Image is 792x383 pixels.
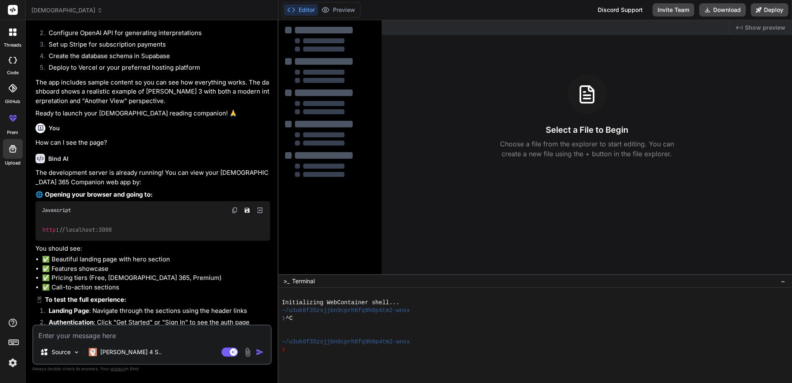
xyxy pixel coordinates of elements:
img: settings [6,356,20,370]
p: Always double-check its answers. Your in Bind [32,365,272,373]
li: : Click "Get Started" or "Sign In" to see the auth page [42,318,270,329]
img: attachment [243,348,252,357]
span: privacy [111,366,125,371]
label: threads [4,42,21,49]
button: − [779,275,787,288]
li: ✅ Call-to-action sections [42,283,270,292]
strong: Landing Page [49,307,89,315]
span: //localhost:3000 [59,226,112,234]
strong: 📱 To test the full experience: [35,296,126,303]
span: − [781,277,785,285]
label: Upload [5,160,21,167]
h6: Bind AI [48,155,68,163]
span: ❯ [282,346,286,354]
label: code [7,69,19,76]
p: How can I see the page? [35,138,270,148]
li: Configure OpenAI API for generating interpretations [42,28,270,40]
li: Create the database schema in Supabase [42,52,270,63]
li: : Navigate through the sections using the header links [42,306,270,318]
li: Deploy to Vercel or your preferred hosting platform [42,63,270,75]
div: Discord Support [593,3,648,16]
label: prem [7,129,18,136]
button: Deploy [751,3,788,16]
p: Source [52,348,71,356]
button: Save file [241,204,253,216]
h3: Select a File to Begin [546,124,628,136]
li: Set up Stripe for subscription payments [42,40,270,52]
span: ~/u3uk0f35zsjjbn9cprh6fq9h0p4tm2-wnxx [282,307,410,315]
li: ✅ Pricing tiers (Free, [DEMOGRAPHIC_DATA] 365, Premium) [42,273,270,283]
img: Claude 4 Sonnet [89,348,97,356]
p: You should see: [35,244,270,254]
li: ✅ Features showcase [42,264,270,274]
label: GitHub [5,98,20,105]
span: [DEMOGRAPHIC_DATA] [31,6,103,14]
img: icon [256,348,264,356]
p: [PERSON_NAME] 4 S.. [100,348,162,356]
button: Invite Team [653,3,694,16]
span: http [42,226,56,234]
span: Initializing WebContainer shell... [282,299,400,307]
p: Choose a file from the explorer to start editing. You can create a new file using the + button in... [495,139,679,159]
span: ❯ [282,315,286,322]
span: Javascript [42,207,71,214]
code: : [42,226,113,234]
p: Ready to launch your [DEMOGRAPHIC_DATA] reading companion! 🙏 [35,109,270,118]
img: Pick Models [73,349,80,356]
img: copy [231,207,238,214]
p: The app includes sample content so you can see how everything works. The dashboard shows a realis... [35,78,270,106]
button: Download [699,3,746,16]
img: Open in Browser [256,207,264,214]
span: Terminal [292,277,315,285]
strong: Authentication [49,318,94,326]
button: Preview [318,4,358,16]
button: Editor [284,4,318,16]
span: ~/u3uk0f35zsjjbn9cprh6fq9h0p4tm2-wnxx [282,338,410,346]
span: >_ [283,277,290,285]
p: The development server is already running! You can view your [DEMOGRAPHIC_DATA] 365 Companion web... [35,168,270,187]
li: ✅ Beautiful landing page with hero section [42,255,270,264]
h6: You [49,124,60,132]
span: Show preview [745,23,785,32]
strong: 🌐 Opening your browser and going to: [35,190,153,198]
span: ^C [286,315,293,322]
